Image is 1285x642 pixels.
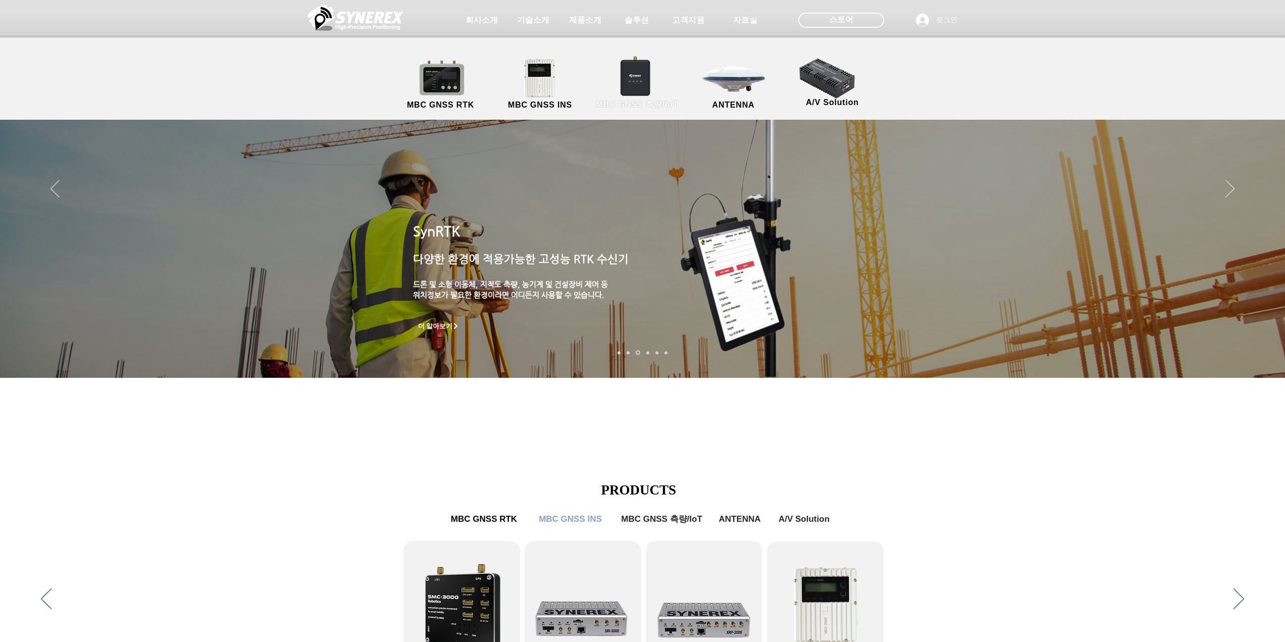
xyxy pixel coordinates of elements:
a: 정밀농업 [664,351,667,354]
span: 기술소개 [517,15,549,26]
div: 스토어 [798,13,884,28]
span: MBC GNSS RTK [451,514,517,524]
img: 씨너렉스_White_simbol_대지 1.png [307,3,403,33]
a: A/V Solution [787,56,878,109]
span: MBC GNSS RTK [407,101,474,110]
a: 기술소개 [508,10,558,30]
a: MBC GNSS INS [495,58,586,111]
span: 제품소개 [569,15,601,26]
span: 스토어 [829,14,853,25]
a: MBC GNSS RTK [444,509,525,529]
span: 더 알아보기 [418,322,453,331]
a: 회사소개 [456,10,507,30]
button: 다음 [1225,180,1235,199]
a: 로봇- SMC 2000 [618,351,621,354]
a: ANTENNA [714,509,765,529]
a: 측량 IoT [636,351,640,355]
span: A/V Solution [779,514,830,524]
button: 이전 [41,588,52,611]
a: MBC GNSS 측량/IoT [613,509,710,529]
span: A/V Solution [806,98,859,107]
span: 드론 및 소형 이동체, 지적도 측량, 농기계 및 건설장비 제어 등 [413,280,608,288]
span: 자료실 [733,15,757,26]
iframe: Wix Chat [1169,599,1285,642]
a: 제품소개 [560,10,610,30]
a: 자율주행 [646,351,649,354]
a: 드론 8 - SMC 2000 [627,351,630,354]
a: 더 알아보기 [413,320,465,332]
a: MBC GNSS 측량/IoT [588,58,687,111]
a: 솔루션 [611,10,662,30]
span: PRODUCTS [601,482,677,498]
span: ​위치정보가 필요한 환경이라면 어디든지 사용할 수 있습니다. [413,290,604,299]
a: 로봇 [655,351,658,354]
a: ANTENNA [688,58,779,111]
a: A/V Solution [771,509,838,529]
img: SynRTK__.png [610,50,662,102]
span: ANTENNA [718,514,760,524]
span: MBC GNSS INS [539,514,602,524]
span: MBC GNSS 측량/IoT [621,513,702,525]
button: 다음 [1233,588,1244,611]
span: 고객지원 [672,15,704,26]
span: 회사소개 [466,15,498,26]
span: 로그인 [933,15,961,25]
a: 고객지원 [663,10,713,30]
button: 로그인 [909,11,964,30]
button: 이전 [50,180,60,199]
a: MBC GNSS RTK [395,58,486,111]
span: 솔루션 [625,15,649,26]
span: MBC GNSS INS [508,101,572,110]
span: MBC GNSS 측량/IoT [596,100,678,110]
span: 다양한 환경에 적용가능한 고성능 RTK 수신기 [413,253,629,265]
img: image.png [623,71,866,391]
a: 자료실 [720,10,770,30]
span: ANTENNA [712,101,755,110]
img: MGI2000_front-removebg-preview (1).png [510,56,573,100]
nav: 슬라이드 [614,351,671,355]
span: SynRTK [413,223,460,239]
a: MBC GNSS INS [533,509,608,529]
